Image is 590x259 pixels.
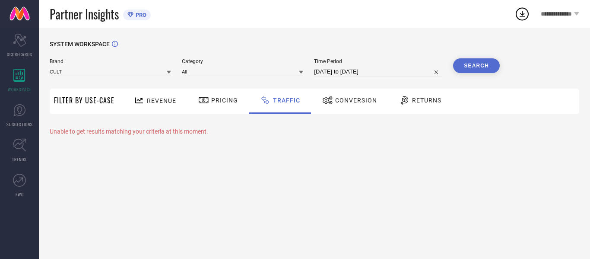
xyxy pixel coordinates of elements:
span: TRENDS [12,156,27,163]
span: FWD [16,191,24,198]
span: WORKSPACE [8,86,32,93]
div: Open download list [514,6,530,22]
span: Brand [50,58,171,64]
span: PRO [133,12,146,18]
span: Unable to get results matching your criteria at this moment. [50,128,208,135]
span: Conversion [335,97,377,104]
span: SUGGESTIONS [6,121,33,128]
span: Pricing [211,97,238,104]
span: SYSTEM WORKSPACE [50,41,110,48]
span: Time Period [314,58,442,64]
span: Revenue [147,97,176,104]
span: Category [182,58,303,64]
button: Search [453,58,500,73]
span: Traffic [273,97,300,104]
span: SCORECARDS [7,51,32,58]
span: Returns [412,97,441,104]
span: Partner Insights [50,5,119,23]
input: Select time period [314,67,442,77]
span: Filter By Use-Case [54,95,114,106]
